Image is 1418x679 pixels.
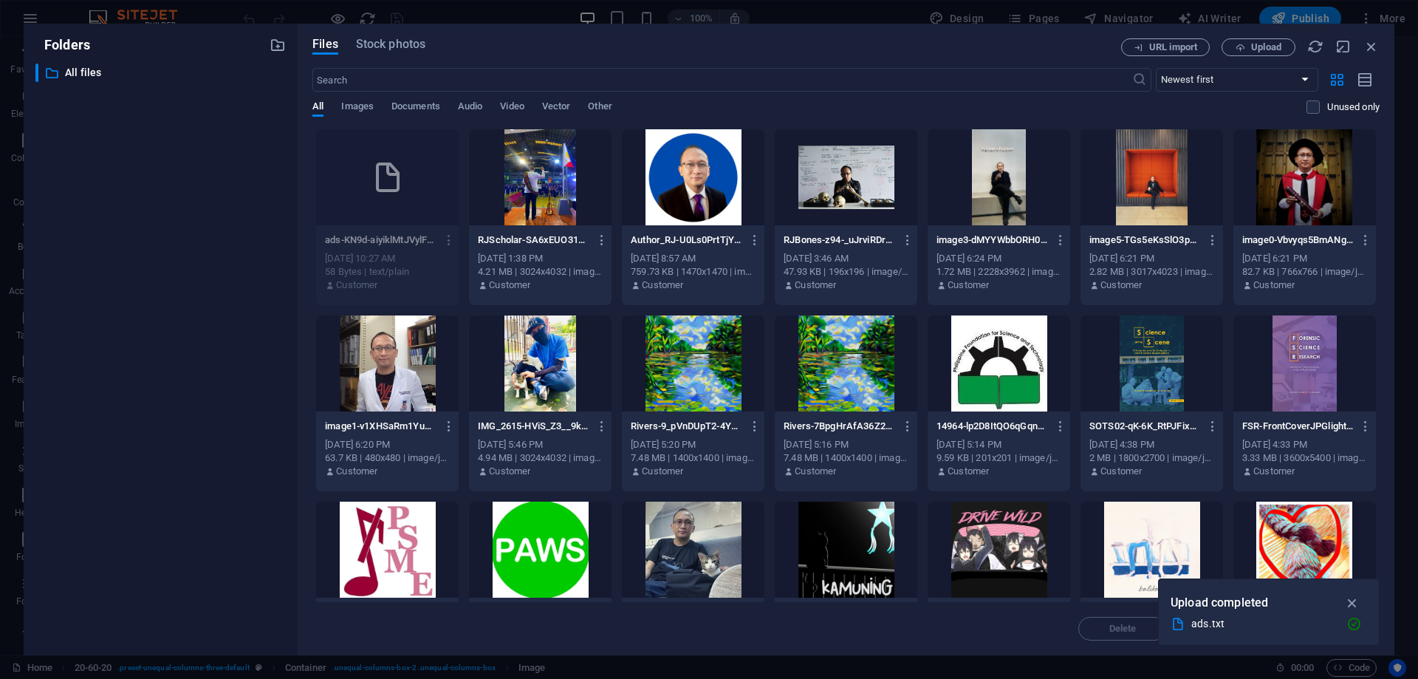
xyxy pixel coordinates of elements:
[1089,420,1200,433] p: SOTS02-qK-6K_RtPJFix7iIOCQ4Vg.jpg
[631,233,741,247] p: Author_RJ-U0Ls0PrtTjYIwM3_3a-WeQ.png
[1251,43,1281,52] span: Upload
[1335,38,1352,55] i: Minimize
[631,252,756,265] div: [DATE] 8:57 AM
[356,35,425,53] span: Stock photos
[1149,43,1197,52] span: URL import
[489,279,530,292] p: Customer
[936,265,1061,279] div: 1.72 MB | 2228x3962 | image/jpeg
[312,68,1131,92] input: Search
[784,438,908,451] div: [DATE] 5:16 PM
[1171,593,1268,613] p: Upload completed
[1242,420,1353,433] p: FSR-FrontCoverJPGlight-mbo3u6QaSlxzY1foSoghPQ.jpg
[325,252,450,265] div: [DATE] 10:27 AM
[336,465,377,478] p: Customer
[542,98,571,118] span: Vector
[1191,615,1335,632] div: ads.txt
[1121,38,1210,56] button: URL import
[1242,252,1367,265] div: [DATE] 6:21 PM
[1222,38,1295,56] button: Upload
[642,279,683,292] p: Customer
[478,265,603,279] div: 4.21 MB | 3024x4032 | image/jpeg
[1363,38,1380,55] i: Close
[1100,465,1142,478] p: Customer
[795,279,836,292] p: Customer
[631,420,741,433] p: Rivers-9_pVnDUpT2-4YRkuQpGSCw.png
[325,265,450,279] div: 58 Bytes | text/plain
[948,279,989,292] p: Customer
[500,98,524,118] span: Video
[936,420,1047,433] p: 14964-lp2D8ItQO6qGqnHks6e8HQ.jpg
[325,438,450,451] div: [DATE] 6:20 PM
[1089,451,1214,465] div: 2 MB | 1800x2700 | image/jpeg
[489,465,530,478] p: Customer
[1089,265,1214,279] div: 2.82 MB | 3017x4023 | image/jpeg
[784,252,908,265] div: [DATE] 3:46 AM
[588,98,612,118] span: Other
[1242,265,1367,279] div: 82.7 KB | 766x766 | image/jpeg
[795,465,836,478] p: Customer
[325,451,450,465] div: 63.7 KB | 480x480 | image/jpeg
[341,98,374,118] span: Images
[1242,233,1353,247] p: image0-Vbvyqs5BmANgmocg2Wpgfg.jpeg
[478,451,603,465] div: 4.94 MB | 3024x4032 | image/jpeg
[458,98,482,118] span: Audio
[270,37,286,53] i: Create new folder
[784,265,908,279] div: 47.93 KB | 196x196 | image/png
[631,451,756,465] div: 7.48 MB | 1400x1400 | image/png
[1307,38,1323,55] i: Reload
[1242,451,1367,465] div: 3.33 MB | 3600x5400 | image/jpeg
[784,420,894,433] p: Rivers-7BpgHrAfA36Z2WmH_cH3jQ.png
[1242,438,1367,451] div: [DATE] 4:33 PM
[1253,279,1295,292] p: Customer
[325,233,436,247] p: ads-KN9d-aiyiklMtJVylFQ1FQ.txt
[631,438,756,451] div: [DATE] 5:20 PM
[936,438,1061,451] div: [DATE] 5:14 PM
[1089,252,1214,265] div: [DATE] 6:21 PM
[478,252,603,265] div: [DATE] 1:38 PM
[391,98,440,118] span: Documents
[312,35,338,53] span: Files
[642,465,683,478] p: Customer
[936,233,1047,247] p: image3-dMYYWbbORH0vfsdkbSdmMQ.jpeg
[1100,279,1142,292] p: Customer
[936,451,1061,465] div: 9.59 KB | 201x201 | image/jpeg
[631,265,756,279] div: 759.73 KB | 1470x1470 | image/png
[948,465,989,478] p: Customer
[1327,100,1380,114] p: Displays only files that are not in use on the website. Files added during this session can still...
[1089,438,1214,451] div: [DATE] 4:38 PM
[478,233,589,247] p: RJScholar-SA6xEUO31pQfbsvsAOPFOg.jpeg
[478,438,603,451] div: [DATE] 5:46 PM
[478,420,589,433] p: IMG_2615-HViS_Z3__9k_JkFDMTpJ4w.JPG
[316,129,459,225] div: This file has already been selected or is not supported by this element
[784,451,908,465] div: 7.48 MB | 1400x1400 | image/png
[1253,465,1295,478] p: Customer
[35,35,90,55] p: Folders
[312,98,323,118] span: All
[65,64,258,81] p: All files
[1089,233,1200,247] p: image5-TGs5eKsSlO3pH8iCnb1BXg.jpeg
[325,420,436,433] p: image1-v1XHSaRm1YuVtpKMAYjhOQ.jpeg
[936,252,1061,265] div: [DATE] 6:24 PM
[336,279,377,292] p: Customer
[35,64,38,82] div: ​
[784,233,894,247] p: RJBones-z94-_uJrviRDrZLm10ZUNw.png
